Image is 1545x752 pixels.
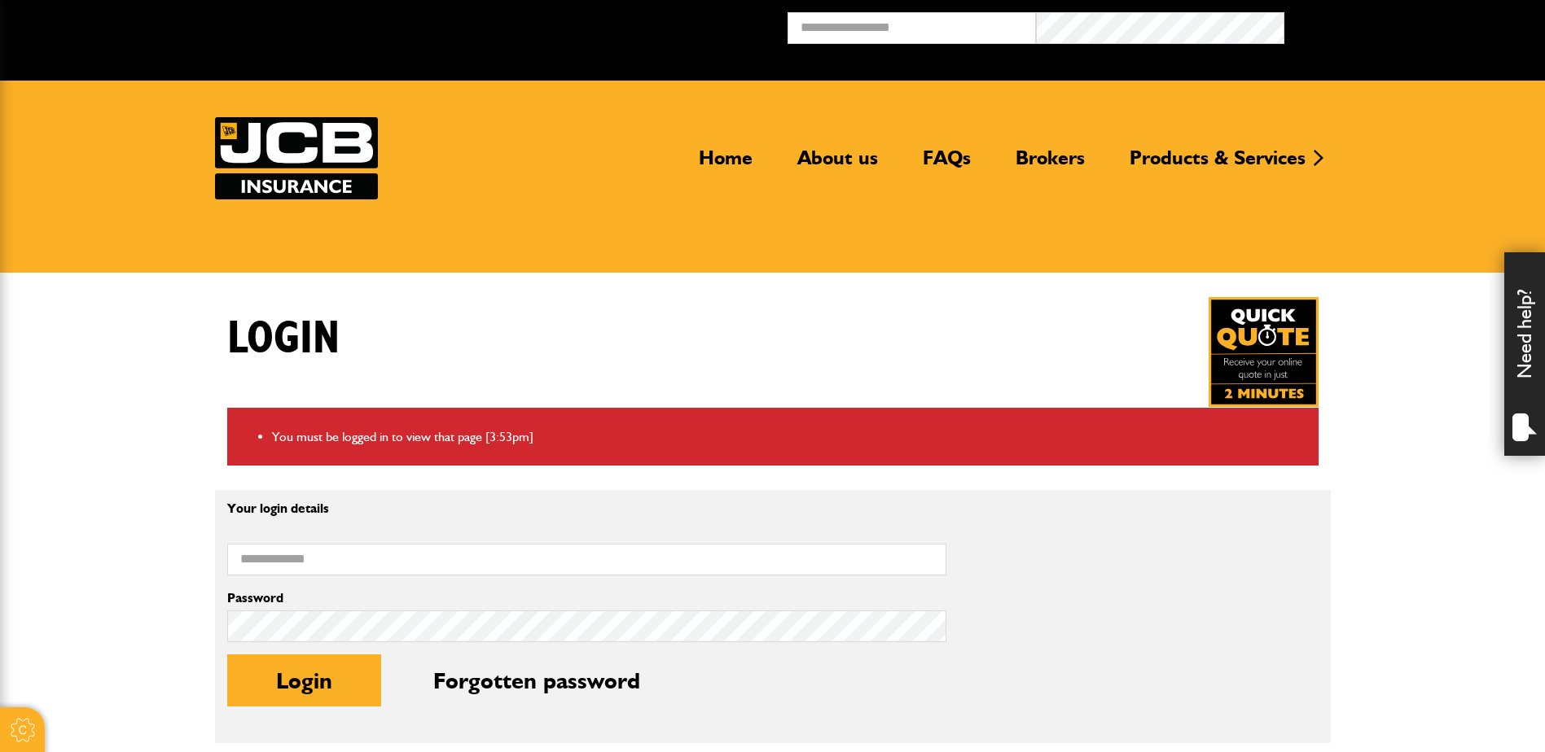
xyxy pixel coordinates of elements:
[911,146,983,183] a: FAQs
[215,117,378,199] a: JCB Insurance Services
[785,146,890,183] a: About us
[1504,252,1545,456] div: Need help?
[1209,297,1319,407] a: Get your insurance quote in just 2-minutes
[1117,146,1318,183] a: Products & Services
[227,312,340,366] h1: Login
[1284,12,1533,37] button: Broker Login
[272,426,1306,448] li: You must be logged in to view that page [3:53pm]
[384,654,689,706] button: Forgotten password
[227,502,946,515] p: Your login details
[227,654,381,706] button: Login
[227,592,946,605] label: Password
[1003,146,1097,183] a: Brokers
[215,117,378,199] img: JCB Insurance Services logo
[1209,297,1319,407] img: Quick Quote
[687,146,765,183] a: Home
